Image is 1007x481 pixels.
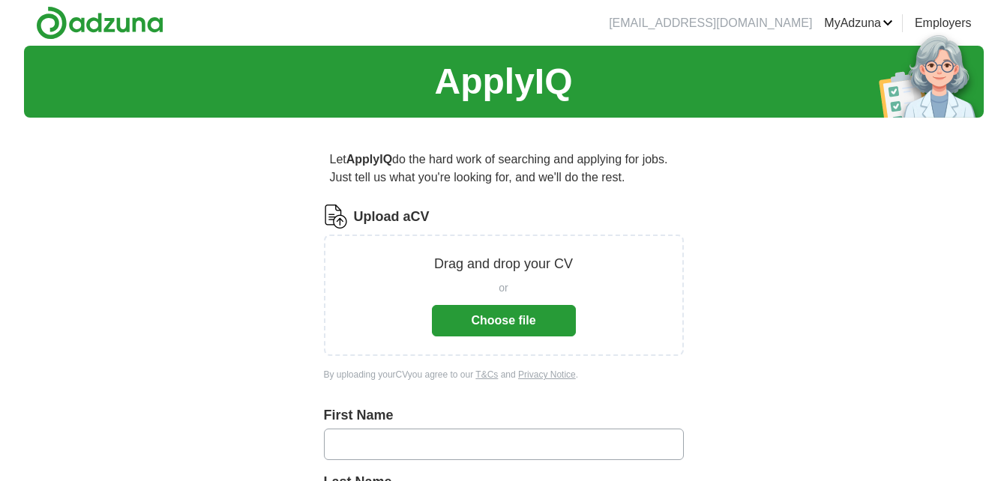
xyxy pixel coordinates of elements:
[499,280,508,296] span: or
[346,153,392,166] strong: ApplyIQ
[432,305,576,336] button: Choose file
[324,145,684,193] p: Let do the hard work of searching and applying for jobs. Just tell us what you're looking for, an...
[324,405,684,426] label: First Name
[324,205,348,229] img: CV Icon
[609,14,812,32] li: [EMAIL_ADDRESS][DOMAIN_NAME]
[434,254,573,274] p: Drag and drop your CV
[824,14,893,32] a: MyAdzuna
[915,14,972,32] a: Employers
[434,55,572,109] h1: ApplyIQ
[475,369,498,380] a: T&Cs
[36,6,163,40] img: Adzuna logo
[324,368,684,381] div: By uploading your CV you agree to our and .
[354,207,430,227] label: Upload a CV
[518,369,576,380] a: Privacy Notice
